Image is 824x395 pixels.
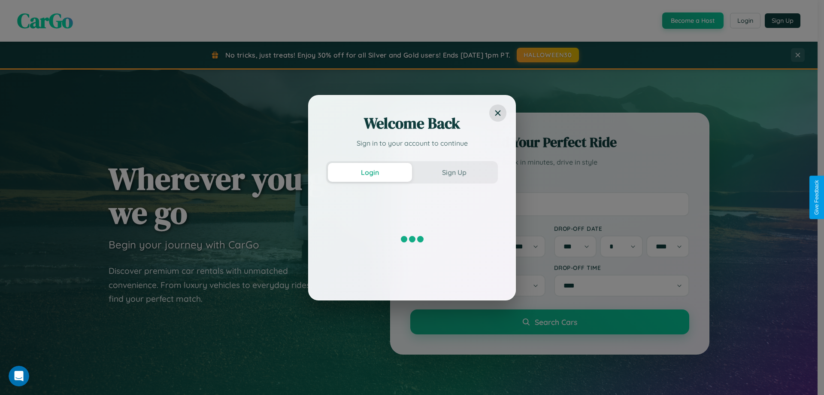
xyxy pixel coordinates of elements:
button: Sign Up [412,163,496,182]
p: Sign in to your account to continue [326,138,498,148]
h2: Welcome Back [326,113,498,134]
iframe: Intercom live chat [9,366,29,386]
button: Login [328,163,412,182]
div: Give Feedback [814,180,820,215]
